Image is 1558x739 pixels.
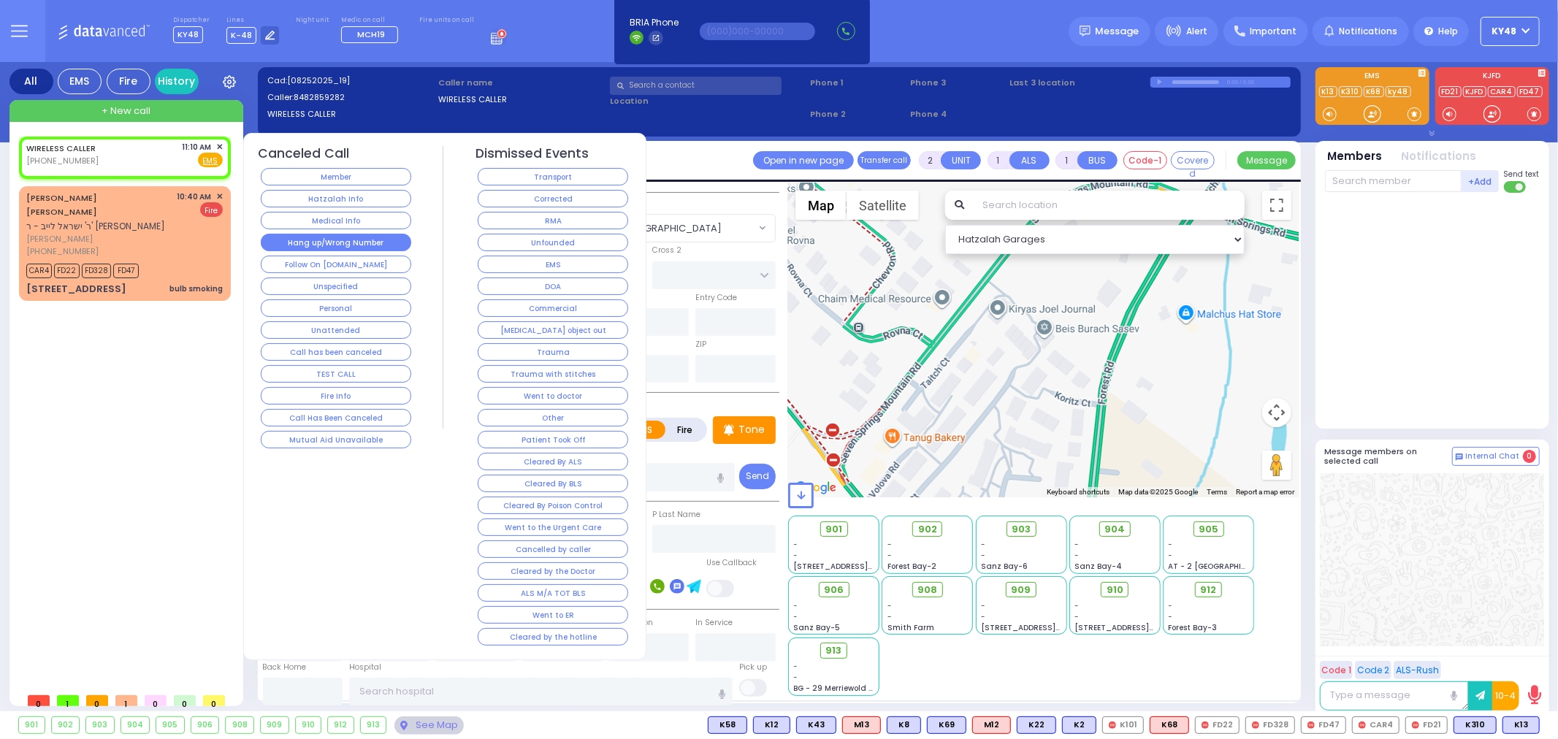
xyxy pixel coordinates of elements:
[261,277,411,295] button: Unspecified
[753,151,854,169] a: Open in new page
[1123,151,1167,169] button: Code-1
[261,409,411,426] button: Call Has Been Canceled
[1096,24,1139,39] span: Message
[1262,398,1291,427] button: Map camera controls
[794,672,798,683] span: -
[1010,77,1150,89] label: Last 3 location
[1517,86,1543,97] a: FD47
[652,509,700,521] label: P Last Name
[1012,522,1031,537] span: 903
[794,539,798,550] span: -
[259,146,350,161] h4: Canceled Call
[86,695,108,706] span: 0
[753,716,790,734] div: BLS
[1307,721,1315,729] img: red-radio-icon.svg
[1502,716,1540,734] div: BLS
[794,561,932,572] span: [STREET_ADDRESS][PERSON_NAME]
[82,264,111,278] span: FD328
[652,245,681,256] label: Cross 2
[478,168,628,185] button: Transport
[1262,191,1291,220] button: Toggle fullscreen view
[200,202,223,217] span: Fire
[58,22,155,40] img: Logo
[1463,86,1486,97] a: KJFD
[438,77,605,89] label: Caller name
[927,716,966,734] div: K69
[1017,716,1056,734] div: BLS
[1017,716,1056,734] div: K22
[1169,561,1277,572] span: AT - 2 [GEOGRAPHIC_DATA]
[478,606,628,624] button: Went to ER
[1488,86,1516,97] a: CAR4
[28,695,50,706] span: 0
[609,214,776,242] span: BLOOMING GROVE
[794,600,798,611] span: -
[57,695,79,706] span: 1
[478,497,628,514] button: Cleared By Poison Control
[1504,180,1527,194] label: Turn off text
[155,69,199,94] a: History
[1301,716,1346,734] div: FD47
[478,190,628,207] button: Corrected
[1195,716,1240,734] div: FD22
[1456,453,1463,461] img: comment-alt.png
[1435,72,1549,83] label: KJFD
[394,716,463,735] div: See map
[972,716,1011,734] div: ALS
[1169,539,1173,550] span: -
[1062,716,1096,734] div: BLS
[792,478,840,497] a: Open this area in Google Maps (opens a new window)
[54,264,80,278] span: FD22
[917,583,937,597] span: 908
[610,77,782,95] input: Search a contact
[610,95,805,107] label: Location
[887,600,892,611] span: -
[981,600,985,611] span: -
[267,91,434,104] label: Caller:
[26,142,96,154] a: WIRELESS CALLER
[810,108,905,120] span: Phone 2
[981,622,1119,633] span: [STREET_ADDRESS][PERSON_NAME]
[102,104,150,118] span: + New call
[261,343,411,361] button: Call has been canceled
[26,264,52,278] span: CAR4
[1150,716,1189,734] div: K68
[173,16,210,25] label: Dispatcher
[1012,583,1031,597] span: 909
[1339,25,1397,38] span: Notifications
[261,387,411,405] button: Fire Info
[910,77,1005,89] span: Phone 3
[261,431,411,448] button: Mutual Aid Unavailable
[1412,721,1419,729] img: red-radio-icon.svg
[1352,716,1399,734] div: CAR4
[700,23,815,40] input: (000)000-00000
[794,622,841,633] span: Sanz Bay-5
[19,717,45,733] div: 901
[86,717,114,733] div: 903
[739,464,776,489] button: Send
[887,611,892,622] span: -
[121,717,150,733] div: 904
[794,611,798,622] span: -
[183,142,212,153] span: 11:10 AM
[1454,716,1497,734] div: BLS
[216,141,223,153] span: ✕
[478,387,628,405] button: Went to doctor
[1438,25,1458,38] span: Help
[795,191,847,220] button: Show street map
[887,539,892,550] span: -
[847,191,919,220] button: Show satellite imagery
[887,561,936,572] span: Forest Bay-2
[478,453,628,470] button: Cleared By ALS
[1150,716,1189,734] div: ALS
[173,26,203,43] span: KY48
[26,282,126,296] div: [STREET_ADDRESS]
[478,321,628,339] button: [MEDICAL_DATA] object out
[810,77,905,89] span: Phone 1
[26,233,172,245] span: [PERSON_NAME]
[476,146,589,161] h4: Dismissed Events
[26,155,99,166] span: [PHONE_NUMBER]
[261,717,289,733] div: 909
[478,256,628,273] button: EMS
[58,69,102,94] div: EMS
